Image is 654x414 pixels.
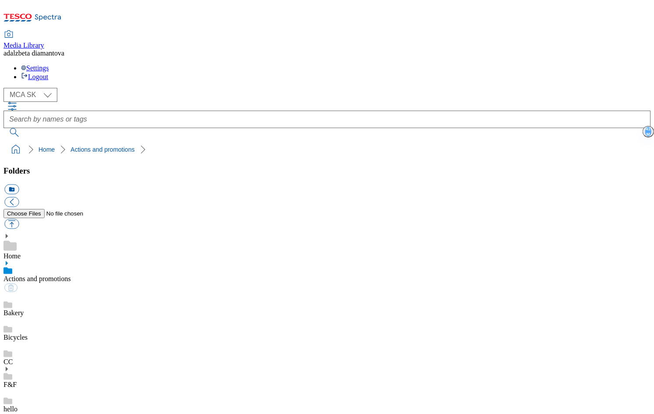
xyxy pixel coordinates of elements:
[9,143,23,157] a: home
[3,275,71,282] a: Actions and promotions
[3,31,44,49] a: Media Library
[21,73,48,80] a: Logout
[3,309,24,317] a: Bakery
[3,334,28,341] a: Bicycles
[3,141,651,158] nav: breadcrumb
[3,381,17,388] a: F&F
[3,49,10,57] span: ad
[3,358,13,365] a: CC
[3,166,651,176] h3: Folders
[70,146,134,153] a: Actions and promotions
[3,42,44,49] span: Media Library
[38,146,55,153] a: Home
[21,64,49,72] a: Settings
[10,49,64,57] span: alzbeta diamantova
[3,405,17,413] a: hello
[3,111,651,128] input: Search by names or tags
[3,252,21,260] a: Home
